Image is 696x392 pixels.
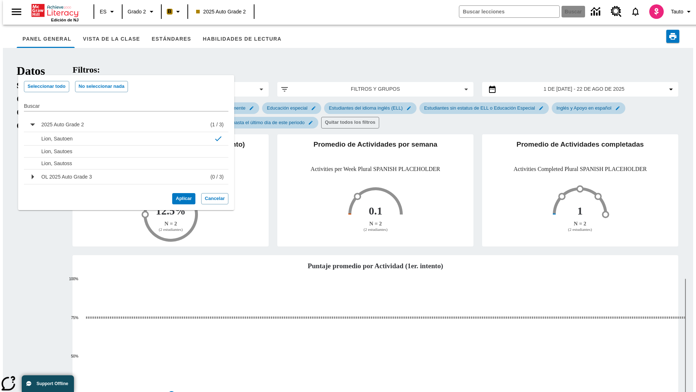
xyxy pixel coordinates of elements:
button: Lenguaje: ES, Selecciona un idioma [96,5,120,18]
div: Portada [32,3,79,22]
button: Vista de la clase [77,30,146,48]
li: Sub Menu button [24,117,228,132]
button: OL 2025 Auto Grade 3, Select all in the section [41,171,92,183]
span: Estudiantes sin estatus de ELL o Educación Especial [420,105,539,111]
p: Lion, Sautoen [41,135,211,142]
div: Editar Seleccionado filtro de Estudiantes sin estatus de ELL o Educación Especial elemento de sub... [419,102,549,114]
p: (1 / 3) [210,121,224,128]
button: Imprimir [666,30,679,43]
text: 50% [71,355,78,359]
span: 2025 Auto Grade 2 [196,8,246,16]
div: Buscar [24,95,228,111]
span: 1 de [DATE] - 22 de ago de 2025 [543,85,624,93]
button: Cancelar [201,193,228,204]
p: Lion, Sautoss [41,160,220,167]
div: drop down list [18,75,234,210]
a: Notificaciones [626,2,645,21]
span: Inglés y Apoyo en español [552,105,616,111]
button: Seleccione el intervalo de fechas opción del menú [485,85,675,94]
text: N = 2 [574,221,586,226]
a: Centro de información [587,2,606,22]
circle: Hito 1, 2 promedio de actividades por semana [355,193,360,199]
text: N = 2 [164,221,177,226]
span: Tauto [671,8,683,16]
button: Aplicar filtros opción del menú [280,85,471,94]
text: 1 [577,205,583,217]
text: 12.5% [156,205,186,217]
text: 100% [69,277,79,281]
text: 75% [71,316,78,320]
circle: Hito 4, 80 actividades [603,212,609,217]
p: Activities Completed Plural SPANISH PLACEHOLDER [514,166,647,172]
button: Habilidades de lectura [197,30,287,48]
text: 0.1 [369,205,382,217]
svg: Collapse Date Range Filter [667,85,675,94]
input: Buscar campo [459,6,559,17]
button: Grado: Grado 2, Elige un grado [125,5,159,18]
span: Edición de NJ [51,18,79,22]
text: N = 2 [369,221,381,226]
button: Aplicar [172,193,195,204]
a: Centro de recursos, Se abrirá en una pestaña nueva. [606,2,626,21]
circle: Hito 1, 75% [142,212,148,217]
span: Grado 2 [128,8,146,16]
div: Editar Seleccionado filtro de Estudiantes del idioma inglés (ELL) elemento de submenú [324,102,417,114]
button: Perfil/Configuración [668,5,696,18]
span: Estudiantes del idioma inglés (ELL) [324,105,407,111]
button: Abrir el menú lateral [6,1,27,23]
h2: Puntaje promedio por Actividad (1er. intento) [78,261,672,271]
button: 2025 Auto Grade 2, Select all in the section [41,119,84,130]
svg: Sub Menu button [27,171,38,183]
button: No seleccionar nada [75,81,128,92]
circle: Hito 3, 60 actividades [595,193,601,199]
text: (2 estudiantes) [568,227,592,232]
button: Seleccionar todo [24,81,69,92]
li: Sub Menu button [24,170,228,184]
button: Estándares [146,30,197,48]
p: Activities per Week Plural SPANISH PLACEHOLDER [311,166,440,172]
svg: Sub Menu button [27,119,38,130]
span: Educación especial [262,105,312,111]
p: Lion, Sautoes [41,148,220,155]
span: ES [100,8,107,16]
button: Panel general [17,30,77,48]
span: B [168,7,171,16]
button: Escoja un nuevo avatar [645,2,668,21]
div: Editar Seleccionado filtro de Educación especial elemento de submenú [262,102,321,114]
img: avatar image [649,4,664,19]
p: (0 / 3) [210,173,224,180]
text: (2 estudiantes) [159,227,183,232]
button: Support Offline [22,375,74,392]
circle: Hito 2, 40 actividades [577,186,583,192]
h2: Promedio de Actividades por semana [283,140,468,154]
circle: Hito 1, 20 actividades [559,193,565,199]
p: OL 2025 Auto Grade 3 [41,173,92,180]
button: Boost El color de la clase es anaranjado claro. Cambiar el color de la clase. [164,5,185,18]
div: Editar Seleccionado filtro de Activo hasta el último día de este periodo elemento de submenú [214,117,318,128]
span: Support Offline [37,381,68,386]
div: Editar Seleccionado filtro de Inglés y Apoyo en español elemento de submenú [552,102,625,114]
h2: Promedio de Actividades completadas [488,140,672,154]
ul: filter dropdown class selector. 2 items. [24,114,228,187]
text: (2 estudiantes) [364,227,388,232]
p: 2025 Auto Grade 2 [41,121,84,128]
span: Activo hasta el último día de este periodo [214,120,309,125]
span: Filtros y grupos [295,85,456,93]
h2: Filtros: [72,65,678,75]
